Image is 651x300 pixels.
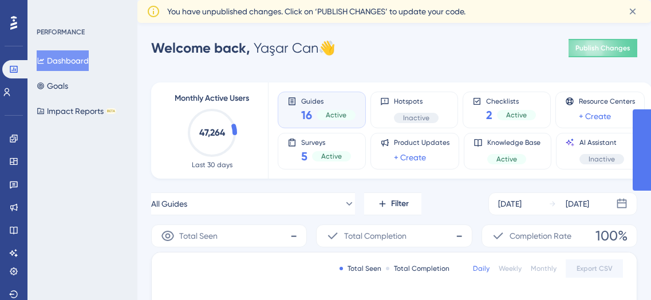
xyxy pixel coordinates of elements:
span: Product Updates [394,138,449,147]
button: All Guides [151,192,355,215]
span: Active [326,110,346,120]
span: Total Seen [179,229,218,243]
span: Inactive [589,155,615,164]
a: + Create [394,151,426,164]
text: 47,264 [199,127,226,138]
span: Inactive [403,113,429,123]
span: Active [321,152,342,161]
span: 2 [486,107,492,123]
span: 5 [301,148,307,164]
span: You have unpublished changes. Click on ‘PUBLISH CHANGES’ to update your code. [167,5,465,18]
div: Yaşar Can 👋 [151,39,336,57]
span: Welcome back, [151,40,250,56]
div: PERFORMANCE [37,27,85,37]
div: [DATE] [566,197,589,211]
span: All Guides [151,197,187,211]
div: Weekly [499,264,522,273]
span: Checklists [486,97,536,105]
div: [DATE] [498,197,522,211]
span: Publish Changes [575,44,630,53]
span: Active [506,110,527,120]
span: Total Completion [344,229,407,243]
span: Hotspots [394,97,439,106]
button: Filter [364,192,421,215]
span: 100% [595,227,628,245]
span: Active [496,155,517,164]
span: Surveys [301,138,351,146]
a: + Create [579,109,611,123]
div: Total Completion [386,264,449,273]
span: Completion Rate [510,229,571,243]
span: - [456,227,463,245]
button: Impact ReportsBETA [37,101,116,121]
span: - [290,227,297,245]
button: Export CSV [566,259,623,278]
span: AI Assistant [579,138,624,147]
button: Goals [37,76,68,96]
div: Daily [473,264,490,273]
div: Total Seen [340,264,381,273]
div: Monthly [531,264,557,273]
button: Dashboard [37,50,89,71]
button: Publish Changes [569,39,637,57]
span: Filter [391,197,409,211]
span: Guides [301,97,356,105]
span: Resource Centers [579,97,635,106]
span: Last 30 days [192,160,232,169]
iframe: UserGuiding AI Assistant Launcher [603,255,637,289]
span: Monthly Active Users [175,92,249,105]
span: Knowledge Base [487,138,540,147]
span: Export CSV [577,264,613,273]
div: BETA [106,108,116,114]
span: 16 [301,107,312,123]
